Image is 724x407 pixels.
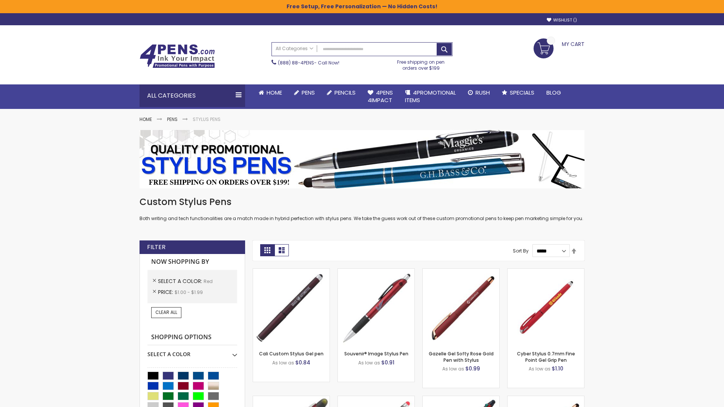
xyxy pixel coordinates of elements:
a: Wishlist [547,17,577,23]
span: Red [204,278,213,285]
span: Home [267,89,282,96]
img: Gazelle Gel Softy Rose Gold Pen with Stylus-Red [423,269,499,345]
a: Islander Softy Gel with Stylus - ColorJet Imprint-Red [338,396,414,402]
a: Cyber Stylus 0.7mm Fine Point Gel Grip Pen-Red [508,268,584,275]
a: (888) 88-4PENS [278,60,314,66]
a: Souvenir® Jalan Highlighter Stylus Pen Combo-Red [253,396,330,402]
a: Cyber Stylus 0.7mm Fine Point Gel Grip Pen [517,350,575,363]
span: - Call Now! [278,60,339,66]
a: Cali Custom Stylus Gel pen-Red [253,268,330,275]
span: Rush [476,89,490,96]
label: Sort By [513,248,529,254]
div: Select A Color [147,345,237,358]
span: All Categories [276,46,313,52]
div: All Categories [140,84,245,107]
span: Pencils [334,89,356,96]
img: Souvenir® Image Stylus Pen-Red [338,269,414,345]
span: As low as [529,366,551,372]
a: Souvenir® Image Stylus Pen-Red [338,268,414,275]
strong: Stylus Pens [193,116,221,122]
strong: Shopping Options [147,329,237,346]
strong: Now Shopping by [147,254,237,270]
a: Souvenir® Image Stylus Pen [344,350,408,357]
span: As low as [272,360,294,366]
span: $0.91 [381,359,394,366]
a: Gazelle Gel Softy Rose Gold Pen with Stylus - ColorJet-Red [508,396,584,402]
a: Gazelle Gel Softy Rose Gold Pen with Stylus-Red [423,268,499,275]
a: Orbitor 4 Color Assorted Ink Metallic Stylus Pens-Red [423,396,499,402]
span: Blog [546,89,561,96]
strong: Grid [260,244,275,256]
span: $0.84 [295,359,310,366]
a: Blog [540,84,567,101]
h1: Custom Stylus Pens [140,196,584,208]
a: 4Pens4impact [362,84,399,109]
a: Gazelle Gel Softy Rose Gold Pen with Stylus [429,350,494,363]
div: Free shipping on pen orders over $199 [390,56,453,71]
a: Specials [496,84,540,101]
span: $0.99 [465,365,480,372]
span: Price [158,288,175,296]
a: Clear All [151,307,181,318]
a: Pencils [321,84,362,101]
span: Select A Color [158,277,204,285]
img: Cyber Stylus 0.7mm Fine Point Gel Grip Pen-Red [508,269,584,345]
a: Home [253,84,288,101]
span: As low as [442,366,464,372]
a: All Categories [272,43,317,55]
span: Pens [302,89,315,96]
img: Stylus Pens [140,130,584,188]
a: 4PROMOTIONALITEMS [399,84,462,109]
strong: Filter [147,243,166,251]
span: As low as [358,360,380,366]
span: 4PROMOTIONAL ITEMS [405,89,456,104]
a: Rush [462,84,496,101]
a: Cali Custom Stylus Gel pen [259,350,324,357]
img: Cali Custom Stylus Gel pen-Red [253,269,330,345]
a: Pens [167,116,178,122]
span: Clear All [155,309,177,315]
a: Home [140,116,152,122]
span: Specials [510,89,534,96]
span: $1.00 - $1.99 [175,289,203,295]
a: Pens [288,84,321,101]
div: Both writing and tech functionalities are a match made in hybrid perfection with stylus pens. We ... [140,196,584,222]
img: 4Pens Custom Pens and Promotional Products [140,44,215,68]
span: 4Pens 4impact [368,89,393,104]
span: $1.10 [552,365,563,372]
